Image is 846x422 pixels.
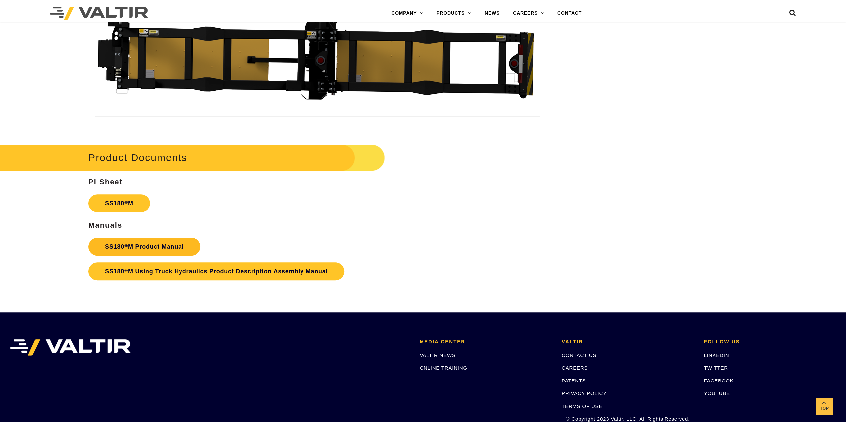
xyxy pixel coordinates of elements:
[551,7,588,20] a: CONTACT
[704,365,728,371] a: TWITTER
[562,352,596,358] a: CONTACT US
[420,352,455,358] a: VALTIR NEWS
[430,7,478,20] a: PRODUCTS
[562,339,694,345] h2: VALTIR
[478,7,506,20] a: NEWS
[124,268,128,273] sup: ®
[562,378,586,383] a: PATENTS
[124,200,128,205] sup: ®
[385,7,430,20] a: COMPANY
[88,178,123,186] strong: PI Sheet
[420,365,467,371] a: ONLINE TRAINING
[562,403,602,409] a: TERMS OF USE
[704,339,836,345] h2: FOLLOW US
[816,398,833,415] a: Top
[88,194,150,212] a: SS180®M
[88,221,122,229] strong: Manuals
[816,405,833,412] span: Top
[704,378,733,383] a: FACEBOOK
[124,243,128,248] sup: ®
[562,390,607,396] a: PRIVACY POLICY
[88,262,344,280] a: SS180®M Using Truck Hydraulics Product Description Assembly Manual
[704,352,729,358] a: LINKEDIN
[704,390,730,396] a: YOUTUBE
[50,7,148,20] img: Valtir
[506,7,551,20] a: CAREERS
[88,238,200,256] a: SS180®M Product Manual
[562,365,588,371] a: CAREERS
[10,339,131,356] img: VALTIR
[420,339,552,345] h2: MEDIA CENTER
